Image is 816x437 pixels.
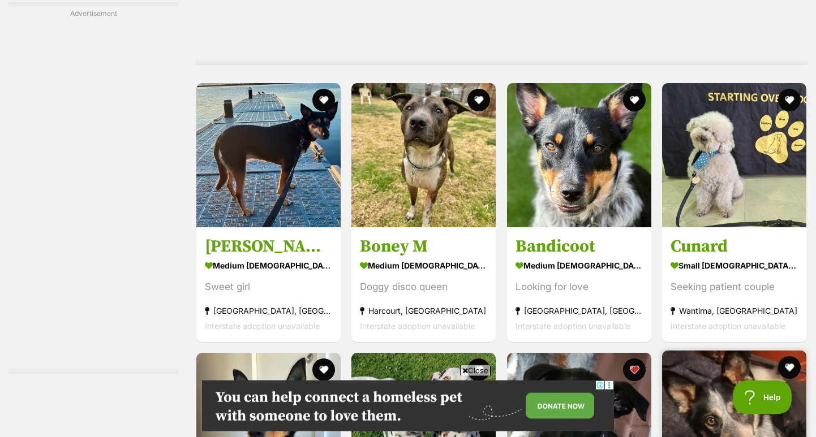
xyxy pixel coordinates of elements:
iframe: Help Scout Beacon - Open [733,380,793,414]
iframe: Advertisement [8,24,178,363]
img: Boney M - Staffordshire Bull Terrier Dog [351,83,496,227]
strong: [GEOGRAPHIC_DATA], [GEOGRAPHIC_DATA] [516,303,643,318]
button: favourite [468,358,491,381]
a: Cunard small [DEMOGRAPHIC_DATA] Dog Seeking patient couple Wantirna, [GEOGRAPHIC_DATA] Interstate... [662,227,806,342]
button: favourite [778,356,801,379]
span: Close [460,365,491,376]
h3: Bandicoot [516,236,643,257]
strong: Wantirna, [GEOGRAPHIC_DATA] [671,303,798,318]
h3: [PERSON_NAME] [205,236,332,257]
div: Sweet girl [205,279,332,295]
strong: [GEOGRAPHIC_DATA], [GEOGRAPHIC_DATA] [205,303,332,318]
span: Interstate adoption unavailable [516,321,630,331]
button: favourite [312,358,335,381]
h3: Cunard [671,236,798,257]
button: favourite [312,89,335,111]
button: favourite [623,89,646,111]
img: Bandicoot - Australian Kelpie x Australian Cattle Dog [507,83,651,227]
img: Delia - Australian Kelpie Dog [196,83,341,227]
button: favourite [468,89,491,111]
strong: medium [DEMOGRAPHIC_DATA] Dog [205,257,332,274]
div: Advertisement [8,3,178,374]
iframe: Advertisement [202,380,614,431]
strong: Harcourt, [GEOGRAPHIC_DATA] [360,303,487,318]
div: Looking for love [516,279,643,295]
a: [PERSON_NAME] medium [DEMOGRAPHIC_DATA] Dog Sweet girl [GEOGRAPHIC_DATA], [GEOGRAPHIC_DATA] Inter... [196,227,341,342]
span: Interstate adoption unavailable [671,321,785,331]
a: Bandicoot medium [DEMOGRAPHIC_DATA] Dog Looking for love [GEOGRAPHIC_DATA], [GEOGRAPHIC_DATA] Int... [507,227,651,342]
span: Interstate adoption unavailable [360,321,475,331]
strong: medium [DEMOGRAPHIC_DATA] Dog [360,257,487,274]
img: Cunard - Poodle (Toy) x Maltese Dog [662,83,806,227]
strong: medium [DEMOGRAPHIC_DATA] Dog [516,257,643,274]
strong: small [DEMOGRAPHIC_DATA] Dog [671,257,798,274]
div: Doggy disco queen [360,279,487,295]
a: Boney M medium [DEMOGRAPHIC_DATA] Dog Doggy disco queen Harcourt, [GEOGRAPHIC_DATA] Interstate ad... [351,227,496,342]
button: favourite [778,89,801,111]
button: favourite [623,358,646,381]
h3: Boney M [360,236,487,257]
div: Seeking patient couple [671,279,798,295]
span: Interstate adoption unavailable [205,321,320,331]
